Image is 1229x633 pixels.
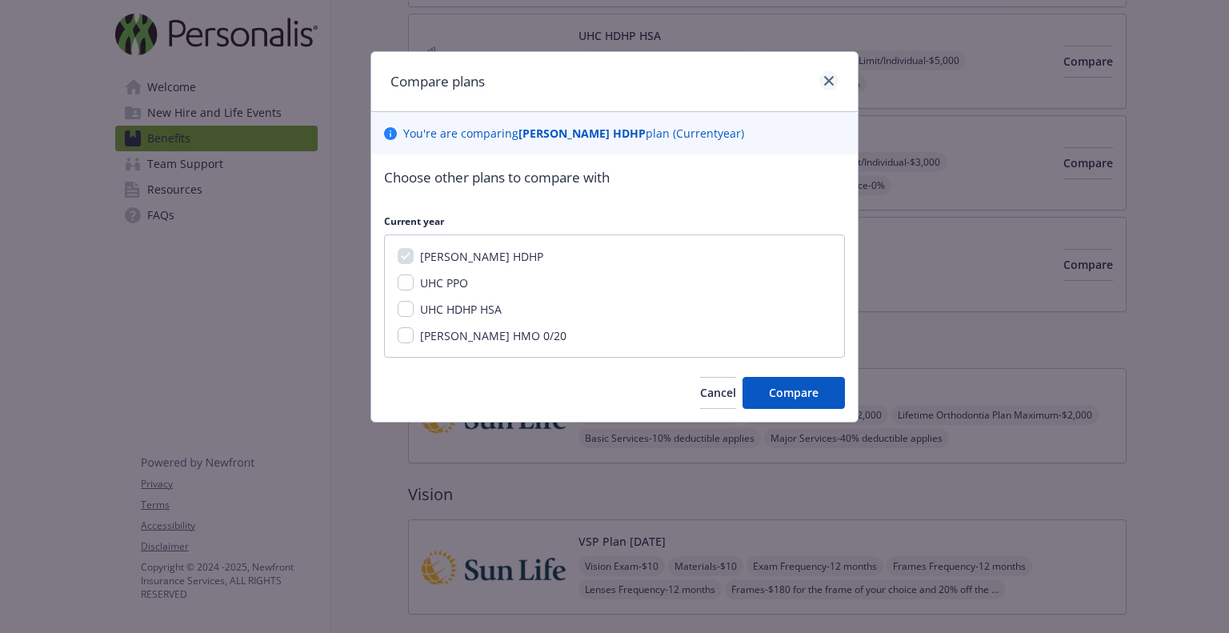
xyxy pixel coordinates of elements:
[384,214,845,228] p: Current year
[420,302,502,317] span: UHC HDHP HSA
[769,385,819,400] span: Compare
[420,328,566,343] span: [PERSON_NAME] HMO 0/20
[700,377,736,409] button: Cancel
[384,167,845,188] p: Choose other plans to compare with
[819,71,839,90] a: close
[743,377,845,409] button: Compare
[420,275,468,290] span: UHC PPO
[403,125,744,142] p: You ' re are comparing plan ( Current year)
[518,126,646,141] b: [PERSON_NAME] HDHP
[700,385,736,400] span: Cancel
[420,249,543,264] span: [PERSON_NAME] HDHP
[390,71,485,92] h1: Compare plans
